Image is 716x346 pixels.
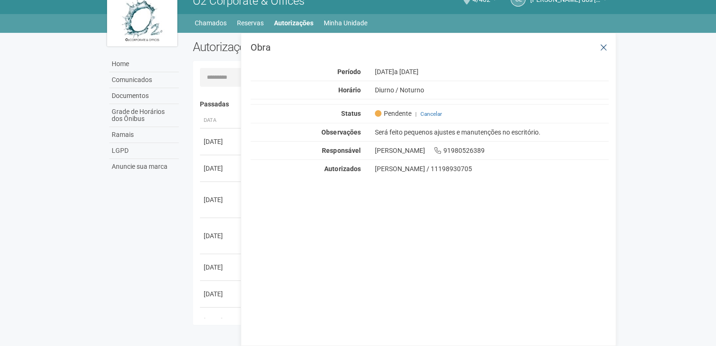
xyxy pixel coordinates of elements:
a: Documentos [109,88,179,104]
strong: Autorizados [324,165,360,173]
a: LGPD [109,143,179,159]
span: a [DATE] [394,68,418,75]
div: [PERSON_NAME] / 11198930705 [374,165,609,173]
div: [DATE] [204,316,238,325]
h3: Obra [251,43,609,52]
strong: Status [341,110,360,117]
a: Grade de Horários dos Ônibus [109,104,179,127]
span: | [415,111,416,117]
a: Comunicados [109,72,179,88]
div: [DATE] [204,289,238,299]
a: Ramais [109,127,179,143]
div: [DATE] [204,231,238,241]
div: Diurno / Noturno [367,86,616,94]
h2: Autorizações [193,40,394,54]
strong: Observações [321,128,360,136]
div: [DATE] [204,137,238,146]
span: Pendente [374,109,411,118]
a: Home [109,56,179,72]
strong: Horário [338,86,360,94]
strong: Responsável [322,147,360,154]
a: Reservas [237,16,264,30]
div: [PERSON_NAME] 91980526389 [367,146,616,155]
a: Chamados [195,16,227,30]
div: [DATE] [204,164,238,173]
a: Minha Unidade [324,16,367,30]
strong: Período [337,68,360,75]
div: Será feito pequenos ajustes e manutenções no escritório. [367,128,616,136]
div: [DATE] [204,195,238,204]
th: Data [200,113,242,128]
a: Autorizações [274,16,313,30]
h4: Passadas [200,101,602,108]
a: Cancelar [420,111,442,117]
div: [DATE] [204,263,238,272]
div: [DATE] [367,68,616,76]
a: Anuncie sua marca [109,159,179,174]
